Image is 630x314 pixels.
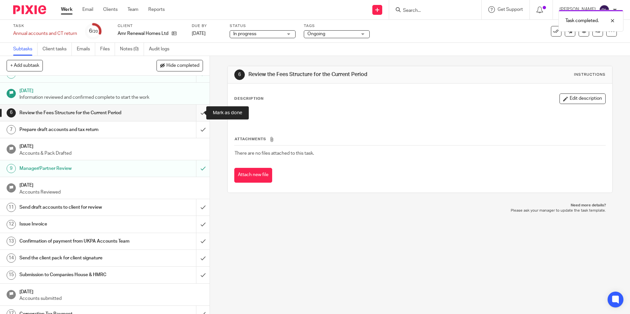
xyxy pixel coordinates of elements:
p: Amr Renewal Homes Ltd [118,30,168,37]
div: Instructions [574,72,606,77]
h1: [DATE] [19,180,203,189]
p: Accounts submitted [19,295,203,302]
span: There are no files attached to this task. [235,151,314,156]
h1: [DATE] [19,287,203,295]
label: Client [118,23,184,29]
div: 13 [7,237,16,246]
span: Attachments [235,137,266,141]
h1: Send the client pack for client signature [19,253,133,263]
a: Emails [77,43,95,56]
div: 6 [89,27,98,35]
small: /20 [92,30,98,33]
a: Work [61,6,72,13]
span: In progress [233,32,256,36]
div: 9 [7,164,16,173]
label: Status [230,23,296,29]
a: Email [82,6,93,13]
div: 12 [7,220,16,229]
h1: Confirmation of payment from UKPA Accounts Team [19,236,133,246]
p: Description [234,96,264,101]
a: Clients [103,6,118,13]
div: 15 [7,271,16,280]
h1: Issue Invoice [19,219,133,229]
p: Task completed. [565,17,599,24]
span: [DATE] [192,31,206,36]
label: Due by [192,23,221,29]
img: Pixie [13,5,46,14]
a: Client tasks [43,43,72,56]
p: Accounts Reviewed [19,189,203,196]
button: + Add subtask [7,60,43,71]
h1: Manager/Partner Review [19,164,133,173]
img: svg%3E [599,5,610,15]
h1: [DATE] [19,86,203,94]
a: Team [128,6,138,13]
p: Accounts & Pack Drafted [19,150,203,157]
div: 14 [7,253,16,263]
div: 6 [7,108,16,118]
span: Ongoing [307,32,325,36]
h1: Submission to Companies House & HMRC [19,270,133,280]
div: 6 [234,69,245,80]
label: Task [13,23,77,29]
a: Reports [148,6,165,13]
p: Need more details? [234,203,606,208]
h1: Prepare draft accounts and tax return [19,125,133,135]
h1: Review the Fees Structure for the Current Period [248,71,434,78]
div: 7 [7,125,16,134]
div: 11 [7,203,16,212]
button: Edit description [559,93,606,104]
a: Subtasks [13,43,38,56]
span: Hide completed [166,63,199,68]
h1: [DATE] [19,142,203,150]
p: Please ask your manager to update the task template. [234,208,606,213]
div: Annual accounts and CT return [13,30,77,37]
a: Audit logs [149,43,174,56]
button: Attach new file [234,168,272,183]
label: Tags [304,23,370,29]
h1: Send draft accounts to client for review [19,202,133,212]
a: Notes (0) [120,43,144,56]
a: Files [100,43,115,56]
h1: Review the Fees Structure for the Current Period [19,108,133,118]
button: Hide completed [157,60,203,71]
p: Information reviewed and confirmed complete to start the work [19,94,203,101]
